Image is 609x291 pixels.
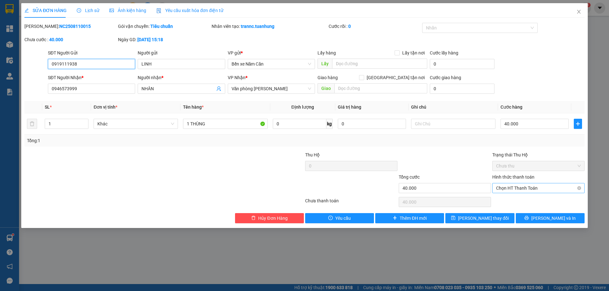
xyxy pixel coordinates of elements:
[318,75,338,80] span: Giao hàng
[574,121,582,126] span: plus
[81,119,88,124] span: Increase Value
[81,124,88,129] span: Decrease Value
[335,215,351,222] span: Yêu cầu
[400,215,427,222] span: Thêm ĐH mới
[97,119,174,129] span: Khác
[24,36,117,43] div: Chưa cước :
[399,174,420,180] span: Tổng cước
[430,59,494,69] input: Cước lấy hàng
[492,174,534,180] label: Hình thức thanh toán
[348,24,351,29] b: 0
[496,161,581,171] span: Chưa thu
[318,50,336,55] span: Lấy hàng
[48,49,135,56] div: SĐT Người Gửi
[501,104,522,110] span: Cước hàng
[411,119,495,129] input: Ghi Chú
[83,120,87,124] span: up
[328,216,333,221] span: exclamation-circle
[138,74,225,81] div: Người nhận
[318,83,334,93] span: Giao
[338,104,361,110] span: Giá trị hàng
[59,24,91,29] b: NC2508110015
[235,213,304,223] button: deleteHủy Đơn Hàng
[212,23,327,30] div: Nhân viên tạo:
[150,24,173,29] b: Tiêu chuẩn
[318,59,332,69] span: Lấy
[228,75,246,80] span: VP Nhận
[118,23,210,30] div: Gói vận chuyển:
[576,9,581,14] span: close
[334,83,427,93] input: Dọc đường
[451,216,455,221] span: save
[48,74,135,81] div: SĐT Người Nhận
[430,84,494,94] input: Cước giao hàng
[430,50,458,55] label: Cước lấy hàng
[492,151,585,158] div: Trạng thái Thu Hộ
[3,14,121,22] li: 85 [PERSON_NAME]
[3,40,89,50] b: GỬI : Bến xe Năm Căn
[496,183,581,193] span: Chọn HT Thanh Toán
[393,216,397,221] span: plus
[36,4,90,12] b: [PERSON_NAME]
[375,213,444,223] button: plusThêm ĐH mới
[216,86,221,91] span: user-add
[24,8,67,13] span: SỬA ĐƠN HÀNG
[241,24,274,29] b: trannc.tuanhung
[400,49,427,56] span: Lấy tận nơi
[109,8,114,13] span: picture
[49,37,63,42] b: 40.000
[251,216,256,221] span: delete
[232,59,311,69] span: Bến xe Năm Căn
[27,119,37,129] button: delete
[36,23,42,28] span: phone
[232,84,311,93] span: Văn phòng Hồ Chí Minh
[138,49,225,56] div: Người gửi
[77,8,99,13] span: Lịch sử
[409,101,498,113] th: Ghi chú
[118,36,210,43] div: Ngày GD:
[24,8,29,13] span: edit
[430,75,461,80] label: Cước giao hàng
[156,8,223,13] span: Yêu cầu xuất hóa đơn điện tử
[332,59,427,69] input: Dọc đường
[24,23,117,30] div: [PERSON_NAME]:
[83,124,87,128] span: down
[326,119,333,129] span: kg
[77,8,81,13] span: clock-circle
[305,152,320,157] span: Thu Hộ
[574,119,582,129] button: plus
[570,3,588,21] button: Close
[364,74,427,81] span: [GEOGRAPHIC_DATA] tận nơi
[458,215,509,222] span: [PERSON_NAME] thay đổi
[228,49,315,56] div: VP gửi
[137,37,163,42] b: [DATE] 15:18
[305,213,374,223] button: exclamation-circleYêu cầu
[516,213,585,223] button: printer[PERSON_NAME] và In
[304,197,398,208] div: Chưa thanh toán
[445,213,514,223] button: save[PERSON_NAME] thay đổi
[291,104,314,110] span: Định lượng
[524,216,529,221] span: printer
[45,104,50,110] span: SL
[94,104,117,110] span: Đơn vị tính
[258,215,287,222] span: Hủy Đơn Hàng
[156,8,161,13] img: icon
[109,8,146,13] span: Ảnh kiện hàng
[577,186,581,190] span: close-circle
[183,104,204,110] span: Tên hàng
[27,137,235,144] div: Tổng: 1
[183,119,267,129] input: VD: Bàn, Ghế
[531,215,576,222] span: [PERSON_NAME] và In
[36,15,42,20] span: environment
[3,22,121,30] li: 02839.63.63.63
[329,23,421,30] div: Cước rồi :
